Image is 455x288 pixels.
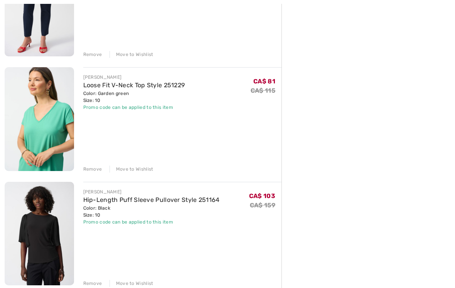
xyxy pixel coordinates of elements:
s: CA$ 115 [251,87,275,94]
img: Hip-Length Puff Sleeve Pullover Style 251164 [5,182,74,286]
s: CA$ 159 [250,202,275,209]
span: CA$ 103 [249,192,275,200]
div: Promo code can be applied to this item [83,219,220,225]
div: Move to Wishlist [110,280,153,287]
a: Hip-Length Puff Sleeve Pullover Style 251164 [83,196,220,203]
div: Remove [83,166,102,173]
div: Color: Garden green Size: 10 [83,90,185,104]
div: Remove [83,51,102,58]
span: CA$ 81 [253,78,275,85]
a: Loose Fit V-Neck Top Style 251229 [83,81,185,89]
div: [PERSON_NAME] [83,74,185,81]
img: Loose Fit V-Neck Top Style 251229 [5,67,74,171]
div: Move to Wishlist [110,166,153,173]
div: Move to Wishlist [110,51,153,58]
div: Color: Black Size: 10 [83,205,220,219]
div: [PERSON_NAME] [83,188,220,195]
div: Promo code can be applied to this item [83,104,185,111]
div: Remove [83,280,102,287]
